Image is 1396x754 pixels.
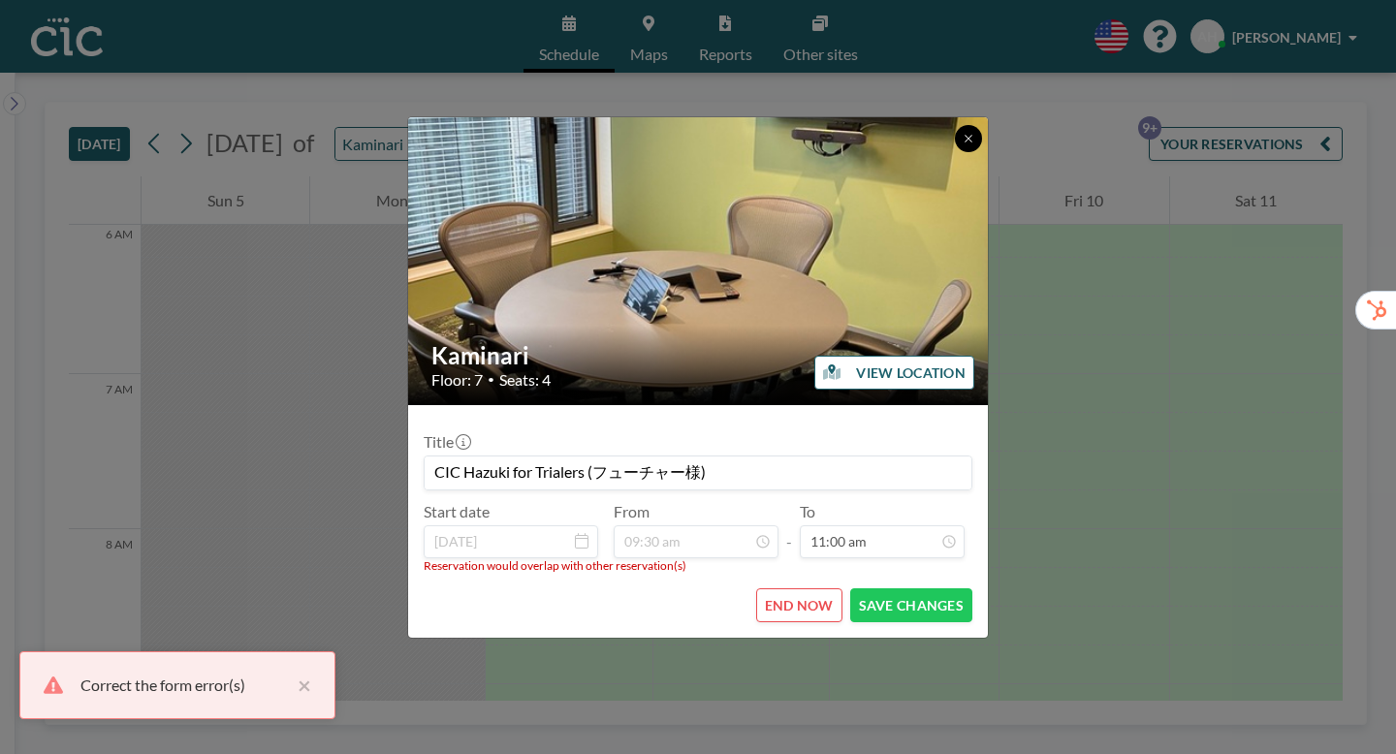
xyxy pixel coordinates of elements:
[488,372,494,387] span: •
[614,502,650,521] label: From
[814,356,974,390] button: VIEW LOCATION
[424,432,469,452] label: Title
[756,588,842,622] button: END NOW
[800,502,815,521] label: To
[431,370,483,390] span: Floor: 7
[850,588,972,622] button: SAVE CHANGES
[424,558,972,573] li: Reservation would overlap with other reservation(s)
[431,341,967,370] h2: Kaminari
[80,674,288,697] div: Correct the form error(s)
[424,502,490,521] label: Start date
[425,456,971,489] input: (No title)
[786,509,792,551] span: -
[499,370,551,390] span: Seats: 4
[288,674,311,697] button: close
